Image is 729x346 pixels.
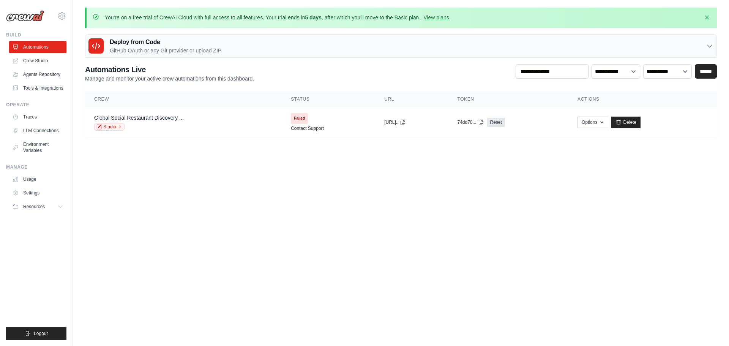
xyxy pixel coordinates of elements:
span: Resources [23,204,45,210]
a: View plans [423,14,449,21]
a: Settings [9,187,66,199]
a: Usage [9,173,66,185]
a: Crew Studio [9,55,66,67]
div: Manage [6,164,66,170]
img: Logo [6,10,44,22]
p: GitHub OAuth or any Git provider or upload ZIP [110,47,221,54]
a: Global Social Restaurant Discovery ... [94,115,184,121]
a: Studio [94,123,125,131]
strong: 5 days [305,14,322,21]
div: Operate [6,102,66,108]
button: 74dd70... [457,119,484,125]
a: Reset [487,118,505,127]
th: Status [282,92,375,107]
a: LLM Connections [9,125,66,137]
button: Resources [9,201,66,213]
a: Delete [611,117,641,128]
span: Logout [34,330,48,337]
h3: Deploy from Code [110,38,221,47]
p: Manage and monitor your active crew automations from this dashboard. [85,75,254,82]
span: Failed [291,113,308,124]
th: Token [448,92,568,107]
a: Environment Variables [9,138,66,156]
a: Traces [9,111,66,123]
th: Actions [568,92,717,107]
a: Contact Support [291,125,324,131]
a: Automations [9,41,66,53]
p: You're on a free trial of CrewAI Cloud with full access to all features. Your trial ends in , aft... [105,14,451,21]
a: Agents Repository [9,68,66,81]
button: Logout [6,327,66,340]
div: Build [6,32,66,38]
th: URL [375,92,448,107]
h2: Automations Live [85,64,254,75]
button: Options [578,117,608,128]
th: Crew [85,92,282,107]
a: Tools & Integrations [9,82,66,94]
